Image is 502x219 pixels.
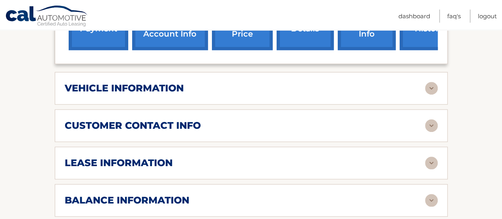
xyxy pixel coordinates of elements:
[65,120,201,132] h2: customer contact info
[425,119,438,132] img: accordion-rest.svg
[478,10,497,23] a: Logout
[398,10,430,23] a: Dashboard
[447,10,461,23] a: FAQ's
[5,5,88,28] a: Cal Automotive
[65,194,189,206] h2: balance information
[425,194,438,207] img: accordion-rest.svg
[425,157,438,169] img: accordion-rest.svg
[65,157,173,169] h2: lease information
[65,82,184,94] h2: vehicle information
[425,82,438,95] img: accordion-rest.svg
